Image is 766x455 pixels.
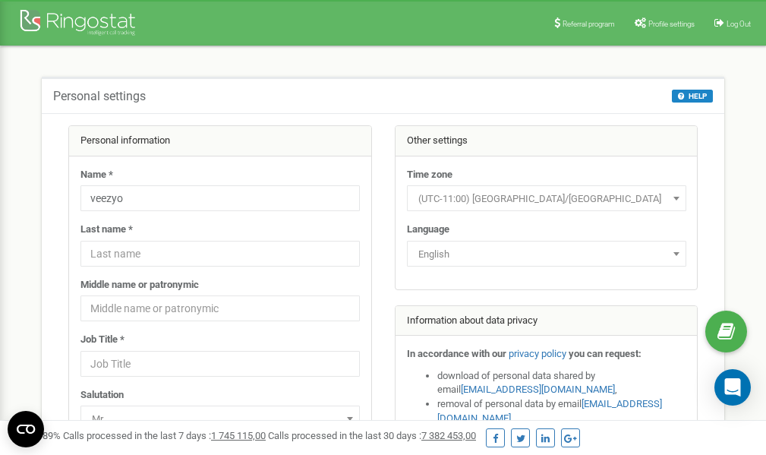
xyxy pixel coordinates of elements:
[509,348,566,359] a: privacy policy
[407,241,686,267] span: English
[569,348,641,359] strong: you can request:
[437,369,686,397] li: download of personal data shared by email ,
[80,185,360,211] input: Name
[80,351,360,377] input: Job Title
[53,90,146,103] h5: Personal settings
[727,20,751,28] span: Log Out
[80,406,360,431] span: Mr.
[80,295,360,321] input: Middle name or patronymic
[69,126,371,156] div: Personal information
[80,278,199,292] label: Middle name or patronymic
[8,411,44,447] button: Open CMP widget
[407,223,449,237] label: Language
[396,126,698,156] div: Other settings
[80,241,360,267] input: Last name
[421,430,476,441] u: 7 382 453,00
[563,20,615,28] span: Referral program
[648,20,695,28] span: Profile settings
[407,348,506,359] strong: In accordance with our
[412,244,681,265] span: English
[80,388,124,403] label: Salutation
[461,384,615,395] a: [EMAIL_ADDRESS][DOMAIN_NAME]
[396,306,698,337] div: Information about data privacy
[268,430,476,441] span: Calls processed in the last 30 days :
[437,397,686,425] li: removal of personal data by email ,
[86,409,355,430] span: Mr.
[672,90,713,103] button: HELP
[80,168,113,182] label: Name *
[412,188,681,210] span: (UTC-11:00) Pacific/Midway
[80,223,133,237] label: Last name *
[714,369,751,406] div: Open Intercom Messenger
[80,333,125,347] label: Job Title *
[63,430,266,441] span: Calls processed in the last 7 days :
[407,185,686,211] span: (UTC-11:00) Pacific/Midway
[211,430,266,441] u: 1 745 115,00
[407,168,452,182] label: Time zone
